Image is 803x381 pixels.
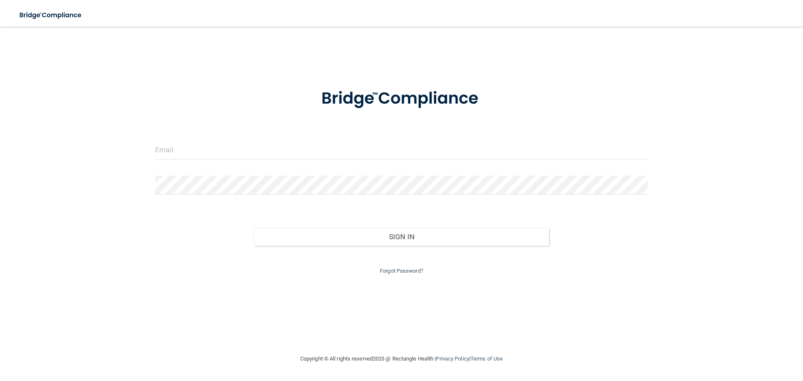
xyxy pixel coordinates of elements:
[155,141,648,159] input: Email
[249,345,554,372] div: Copyright © All rights reserved 2025 @ Rectangle Health | |
[254,228,550,246] button: Sign In
[471,355,503,362] a: Terms of Use
[380,268,423,274] a: Forgot Password?
[13,7,90,24] img: bridge_compliance_login_screen.278c3ca4.svg
[436,355,469,362] a: Privacy Policy
[304,77,499,120] img: bridge_compliance_login_screen.278c3ca4.svg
